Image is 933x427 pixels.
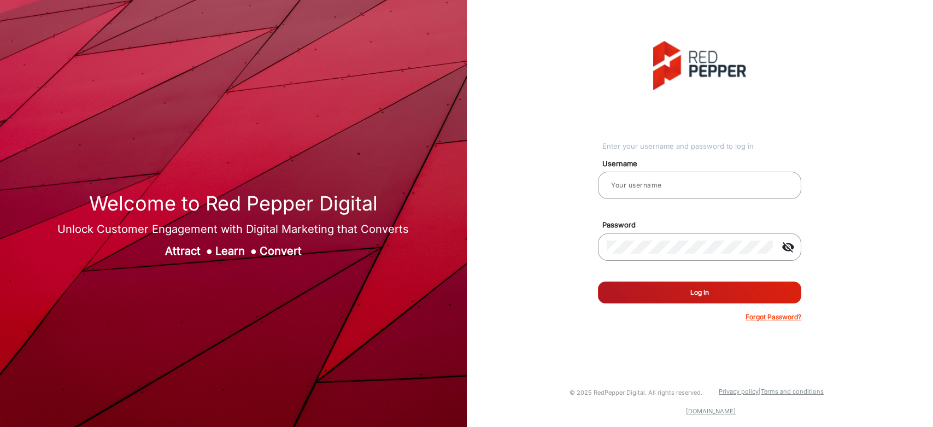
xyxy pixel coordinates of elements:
button: Log In [598,282,801,303]
a: | [759,388,761,395]
mat-label: Username [594,159,814,169]
img: vmg-logo [653,41,746,90]
a: [DOMAIN_NAME] [686,407,736,415]
h1: Welcome to Red Pepper Digital [57,192,409,215]
mat-label: Password [594,220,814,231]
span: ● [206,244,213,258]
input: Your username [607,179,793,192]
p: Forgot Password? [746,312,801,322]
small: © 2025 RedPepper Digital. All rights reserved. [570,389,702,396]
mat-icon: visibility_off [775,241,801,254]
a: Privacy policy [719,388,759,395]
div: Attract Learn Convert [57,243,409,259]
span: ● [250,244,257,258]
div: Enter your username and password to log in [602,141,802,152]
div: Unlock Customer Engagement with Digital Marketing that Converts [57,221,409,237]
a: Terms and conditions [761,388,824,395]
